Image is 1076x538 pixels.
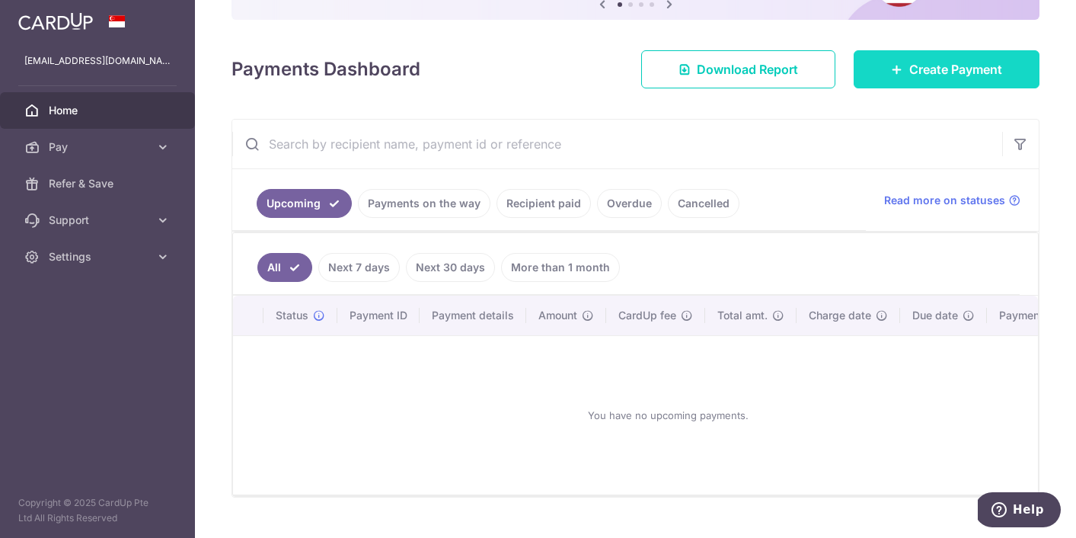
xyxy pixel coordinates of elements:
[697,60,798,78] span: Download Report
[884,193,1005,208] span: Read more on statuses
[49,103,149,118] span: Home
[597,189,662,218] a: Overdue
[809,308,871,323] span: Charge date
[232,120,1002,168] input: Search by recipient name, payment id or reference
[501,253,620,282] a: More than 1 month
[276,308,308,323] span: Status
[909,60,1002,78] span: Create Payment
[618,308,676,323] span: CardUp fee
[24,53,171,69] p: [EMAIL_ADDRESS][DOMAIN_NAME]
[358,189,490,218] a: Payments on the way
[884,193,1020,208] a: Read more on statuses
[49,213,149,228] span: Support
[641,50,835,88] a: Download Report
[496,189,591,218] a: Recipient paid
[717,308,768,323] span: Total amt.
[668,189,739,218] a: Cancelled
[406,253,495,282] a: Next 30 days
[18,12,93,30] img: CardUp
[978,492,1061,530] iframe: Opens a widget where you can find more information
[337,296,420,335] th: Payment ID
[49,249,149,264] span: Settings
[854,50,1039,88] a: Create Payment
[420,296,526,335] th: Payment details
[257,189,352,218] a: Upcoming
[257,253,312,282] a: All
[318,253,400,282] a: Next 7 days
[231,56,420,83] h4: Payments Dashboard
[538,308,577,323] span: Amount
[912,308,958,323] span: Due date
[49,139,149,155] span: Pay
[49,176,149,191] span: Refer & Save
